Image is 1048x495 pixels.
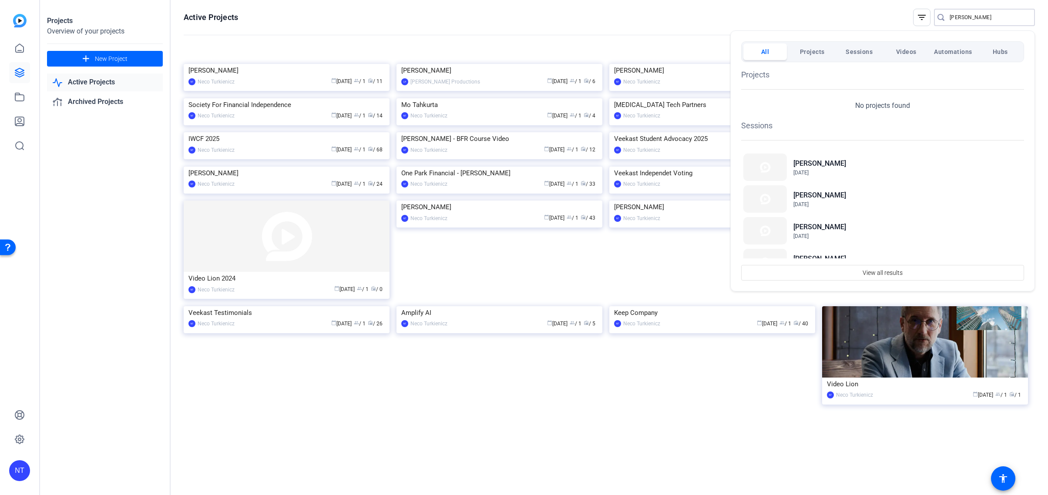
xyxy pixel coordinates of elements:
[846,44,873,60] span: Sessions
[793,201,809,207] span: [DATE]
[800,44,825,60] span: Projects
[793,158,846,169] h2: [PERSON_NAME]
[855,100,910,111] p: No projects found
[934,44,972,60] span: Automations
[793,222,846,232] h2: [PERSON_NAME]
[896,44,917,60] span: Videos
[741,265,1024,281] button: View all results
[993,44,1008,60] span: Hubs
[793,254,846,264] h2: [PERSON_NAME]
[743,217,787,244] img: Thumbnail
[743,249,787,276] img: Thumbnail
[793,190,846,201] h2: [PERSON_NAME]
[863,264,903,281] span: View all results
[743,185,787,213] img: Thumbnail
[741,69,1024,80] h1: Projects
[741,120,1024,131] h1: Sessions
[761,44,769,60] span: All
[743,154,787,181] img: Thumbnail
[793,233,809,239] span: [DATE]
[793,170,809,176] span: [DATE]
